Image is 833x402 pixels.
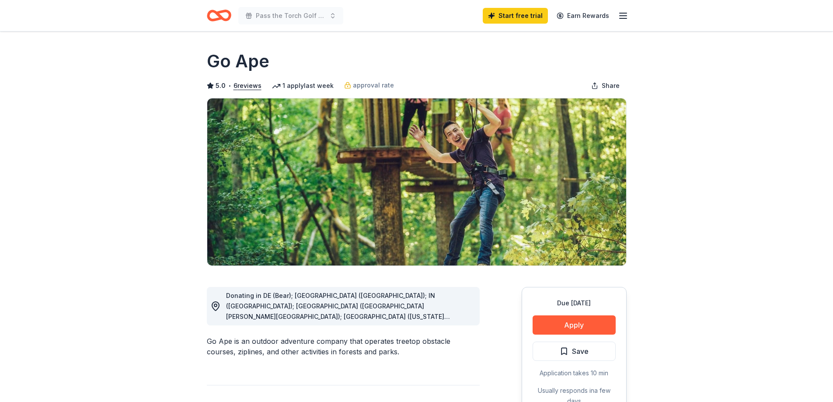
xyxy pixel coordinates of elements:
[584,77,627,94] button: Share
[256,10,326,21] span: Pass the Torch Golf Outing
[551,8,614,24] a: Earn Rewards
[226,292,456,383] span: Donating in DE (Bear); [GEOGRAPHIC_DATA] ([GEOGRAPHIC_DATA]); IN ([GEOGRAPHIC_DATA]); [GEOGRAPHIC...
[483,8,548,24] a: Start free trial
[207,5,231,26] a: Home
[207,49,269,73] h1: Go Ape
[207,336,480,357] div: Go Ape is an outdoor adventure company that operates treetop obstacle courses, ziplines, and othe...
[344,80,394,91] a: approval rate
[533,315,616,335] button: Apply
[216,80,226,91] span: 5.0
[533,298,616,308] div: Due [DATE]
[207,98,626,266] img: Image for Go Ape
[228,82,231,89] span: •
[533,342,616,361] button: Save
[533,368,616,378] div: Application takes 10 min
[238,7,343,24] button: Pass the Torch Golf Outing
[272,80,334,91] div: 1 apply last week
[602,80,620,91] span: Share
[353,80,394,91] span: approval rate
[572,346,589,357] span: Save
[234,80,261,91] button: 6reviews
